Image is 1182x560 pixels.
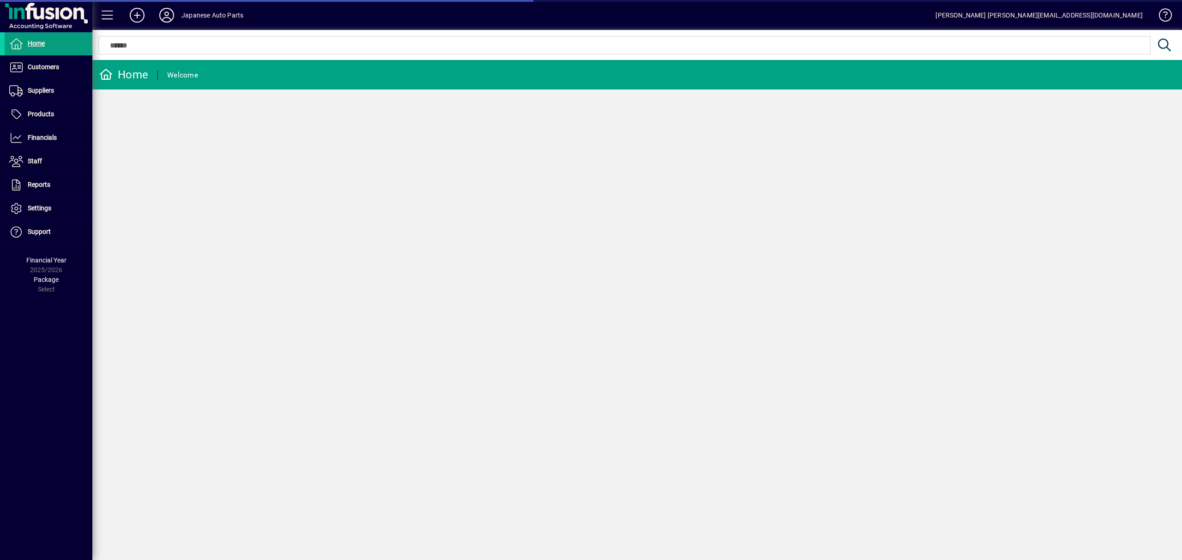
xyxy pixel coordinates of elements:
[5,220,92,244] a: Support
[181,8,243,23] div: Japanese Auto Parts
[28,228,51,235] span: Support
[34,276,59,283] span: Package
[28,134,57,141] span: Financials
[1152,2,1170,32] a: Knowledge Base
[28,40,45,47] span: Home
[26,256,66,264] span: Financial Year
[5,173,92,197] a: Reports
[28,181,50,188] span: Reports
[28,204,51,212] span: Settings
[28,157,42,165] span: Staff
[122,7,152,24] button: Add
[28,63,59,71] span: Customers
[5,56,92,79] a: Customers
[5,103,92,126] a: Products
[99,67,148,82] div: Home
[28,110,54,118] span: Products
[152,7,181,24] button: Profile
[28,87,54,94] span: Suppliers
[5,79,92,102] a: Suppliers
[5,126,92,149] a: Financials
[5,197,92,220] a: Settings
[5,150,92,173] a: Staff
[935,8,1143,23] div: [PERSON_NAME] [PERSON_NAME][EMAIL_ADDRESS][DOMAIN_NAME]
[167,68,198,83] div: Welcome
